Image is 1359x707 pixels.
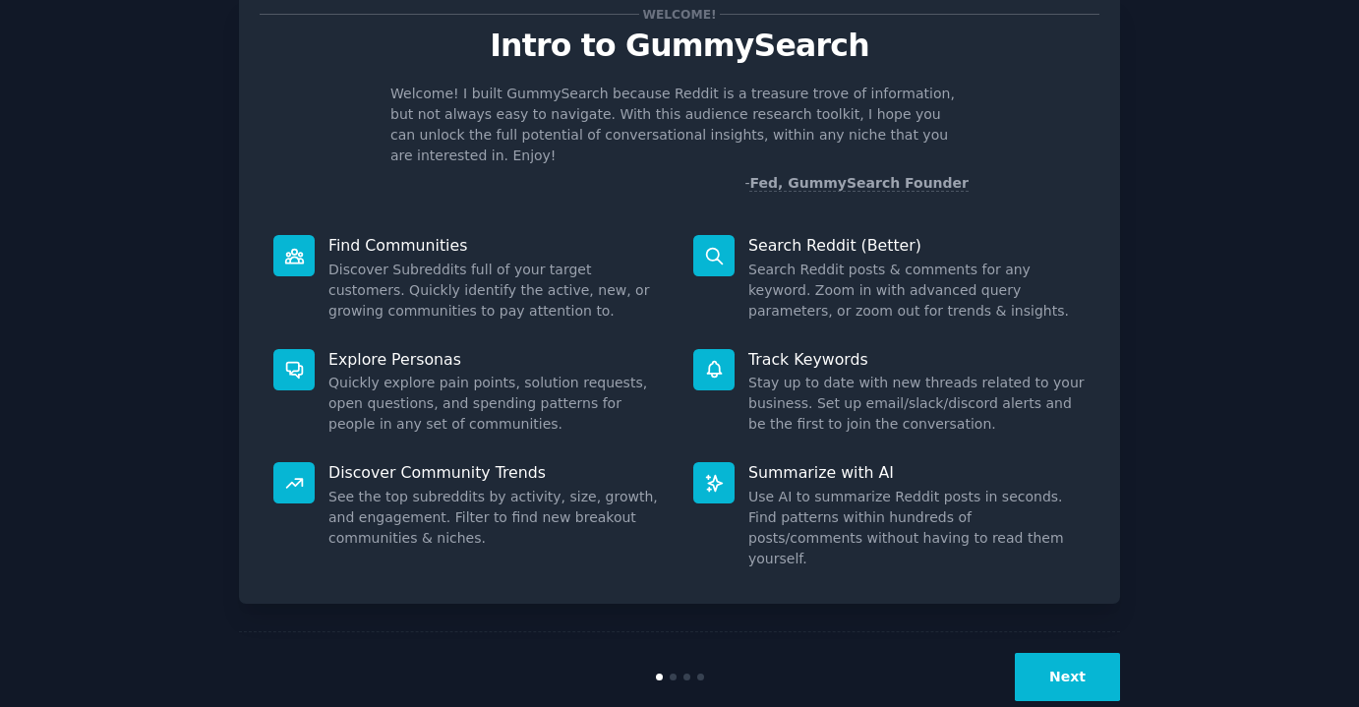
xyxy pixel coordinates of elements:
[328,462,666,483] p: Discover Community Trends
[639,4,720,25] span: Welcome!
[744,173,969,194] div: -
[1015,653,1120,701] button: Next
[748,462,1086,483] p: Summarize with AI
[748,235,1086,256] p: Search Reddit (Better)
[748,260,1086,322] dd: Search Reddit posts & comments for any keyword. Zoom in with advanced query parameters, or zoom o...
[390,84,969,166] p: Welcome! I built GummySearch because Reddit is a treasure trove of information, but not always ea...
[328,349,666,370] p: Explore Personas
[328,260,666,322] dd: Discover Subreddits full of your target customers. Quickly identify the active, new, or growing c...
[260,29,1099,63] p: Intro to GummySearch
[328,235,666,256] p: Find Communities
[328,373,666,435] dd: Quickly explore pain points, solution requests, open questions, and spending patterns for people ...
[748,349,1086,370] p: Track Keywords
[748,487,1086,569] dd: Use AI to summarize Reddit posts in seconds. Find patterns within hundreds of posts/comments with...
[748,373,1086,435] dd: Stay up to date with new threads related to your business. Set up email/slack/discord alerts and ...
[749,175,969,192] a: Fed, GummySearch Founder
[328,487,666,549] dd: See the top subreddits by activity, size, growth, and engagement. Filter to find new breakout com...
